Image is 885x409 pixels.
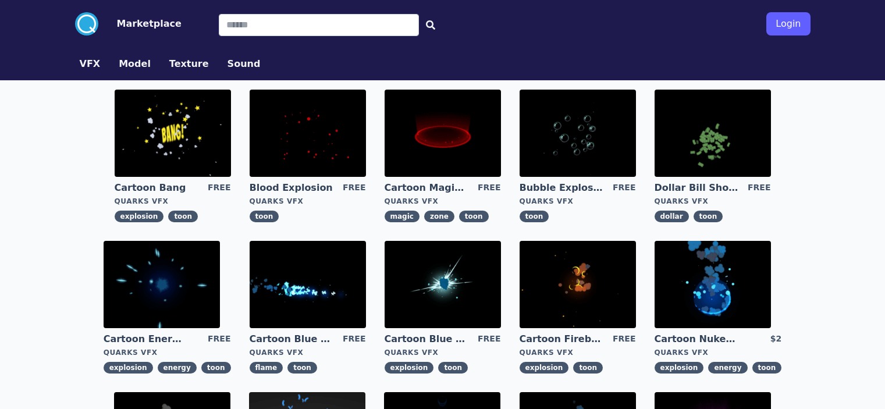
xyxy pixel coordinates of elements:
[250,211,279,222] span: toon
[115,182,198,194] a: Cartoon Bang
[343,333,365,346] div: FREE
[80,57,101,71] button: VFX
[104,362,153,374] span: explosion
[766,8,810,40] a: Login
[158,362,197,374] span: energy
[385,348,501,357] div: Quarks VFX
[459,211,489,222] span: toon
[424,211,454,222] span: zone
[655,197,771,206] div: Quarks VFX
[104,241,220,328] img: imgAlt
[385,90,501,177] img: imgAlt
[228,57,261,71] button: Sound
[201,362,231,374] span: toon
[520,333,603,346] a: Cartoon Fireball Explosion
[520,211,549,222] span: toon
[478,182,500,194] div: FREE
[520,348,636,357] div: Quarks VFX
[438,362,468,374] span: toon
[520,90,636,177] img: imgAlt
[385,333,468,346] a: Cartoon Blue Gas Explosion
[160,57,218,71] a: Texture
[385,211,420,222] span: magic
[478,333,500,346] div: FREE
[219,14,419,36] input: Search
[208,182,230,194] div: FREE
[655,182,738,194] a: Dollar Bill Shower
[208,333,230,346] div: FREE
[168,211,198,222] span: toon
[70,57,110,71] a: VFX
[115,90,231,177] img: imgAlt
[385,241,501,328] img: imgAlt
[520,241,636,328] img: imgAlt
[117,17,182,31] button: Marketplace
[250,197,366,206] div: Quarks VFX
[766,12,810,35] button: Login
[655,362,704,374] span: explosion
[573,362,603,374] span: toon
[770,333,781,346] div: $2
[119,57,151,71] button: Model
[250,333,333,346] a: Cartoon Blue Flamethrower
[655,333,738,346] a: Cartoon Nuke Energy Explosion
[655,211,689,222] span: dollar
[613,182,635,194] div: FREE
[385,197,501,206] div: Quarks VFX
[104,333,187,346] a: Cartoon Energy Explosion
[104,348,231,357] div: Quarks VFX
[98,17,182,31] a: Marketplace
[250,182,333,194] a: Blood Explosion
[655,241,771,328] img: imgAlt
[520,362,569,374] span: explosion
[655,90,771,177] img: imgAlt
[385,182,468,194] a: Cartoon Magic Zone
[708,362,747,374] span: energy
[250,241,366,328] img: imgAlt
[115,197,231,206] div: Quarks VFX
[250,362,283,374] span: flame
[109,57,160,71] a: Model
[385,362,434,374] span: explosion
[115,211,164,222] span: explosion
[343,182,365,194] div: FREE
[169,57,209,71] button: Texture
[287,362,317,374] span: toon
[694,211,723,222] span: toon
[218,57,270,71] a: Sound
[752,362,782,374] span: toon
[655,348,782,357] div: Quarks VFX
[250,348,366,357] div: Quarks VFX
[613,333,635,346] div: FREE
[520,197,636,206] div: Quarks VFX
[520,182,603,194] a: Bubble Explosion
[250,90,366,177] img: imgAlt
[748,182,770,194] div: FREE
